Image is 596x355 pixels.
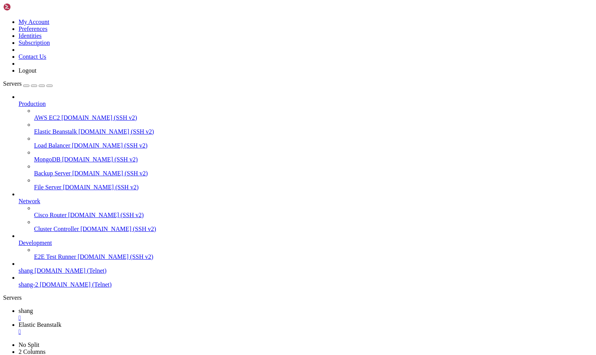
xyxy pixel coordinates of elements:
span: [DOMAIN_NAME] (SSH v2) [78,253,154,260]
div: Servers [3,294,593,301]
li: Load Balancer [DOMAIN_NAME] (SSH v2) [34,135,593,149]
li: E2E Test Runner [DOMAIN_NAME] (SSH v2) [34,246,593,260]
a: Network [19,198,593,205]
span: shang [19,307,33,314]
a: shang [19,307,593,321]
span: Network [19,198,40,204]
li: Production [19,93,593,191]
li: Development [19,233,593,260]
img: Shellngn [3,3,48,11]
li: Cisco Router [DOMAIN_NAME] (SSH v2) [34,205,593,219]
span: shang [19,267,33,274]
a: Load Balancer [DOMAIN_NAME] (SSH v2) [34,142,593,149]
span: [DOMAIN_NAME] (SSH v2) [72,142,148,149]
a: Logout [19,67,36,74]
span: shang-2 [19,281,38,288]
span: [DOMAIN_NAME] (SSH v2) [72,170,148,177]
a: 2 Columns [19,348,46,355]
span: Elastic Beanstalk [19,321,61,328]
span: [DOMAIN_NAME] (SSH v2) [62,156,138,163]
span: [DOMAIN_NAME] (SSH v2) [68,212,144,218]
span: Backup Server [34,170,71,177]
li: Network [19,191,593,233]
li: Backup Server [DOMAIN_NAME] (SSH v2) [34,163,593,177]
span: [DOMAIN_NAME] (SSH v2) [63,184,139,190]
span: Cisco Router [34,212,67,218]
a: Identities [19,32,42,39]
a: E2E Test Runner [DOMAIN_NAME] (SSH v2) [34,253,593,260]
a: Contact Us [19,53,46,60]
a: No Split [19,341,39,348]
span: Servers [3,80,22,87]
a: Servers [3,80,53,87]
span: Elastic Beanstalk [34,128,77,135]
a: shang-2 [DOMAIN_NAME] (Telnet) [19,281,593,288]
span: AWS EC2 [34,114,60,121]
a: Elastic Beanstalk [19,321,593,335]
span: Production [19,100,46,107]
a: Backup Server [DOMAIN_NAME] (SSH v2) [34,170,593,177]
span: Cluster Controller [34,226,79,232]
span: [DOMAIN_NAME] (SSH v2) [79,128,154,135]
li: File Server [DOMAIN_NAME] (SSH v2) [34,177,593,191]
a: File Server [DOMAIN_NAME] (SSH v2) [34,184,593,191]
a:  [19,314,593,321]
li: AWS EC2 [DOMAIN_NAME] (SSH v2) [34,107,593,121]
a: Subscription [19,39,50,46]
span: Development [19,239,52,246]
a: Cluster Controller [DOMAIN_NAME] (SSH v2) [34,226,593,233]
li: Cluster Controller [DOMAIN_NAME] (SSH v2) [34,219,593,233]
span: Load Balancer [34,142,70,149]
a: My Account [19,19,50,25]
span: MongoDB [34,156,60,163]
span: [DOMAIN_NAME] (Telnet) [40,281,112,288]
span: [DOMAIN_NAME] (SSH v2) [61,114,137,121]
a: Preferences [19,25,48,32]
a: shang [DOMAIN_NAME] (Telnet) [19,267,593,274]
a: Cisco Router [DOMAIN_NAME] (SSH v2) [34,212,593,219]
span: [DOMAIN_NAME] (Telnet) [34,267,106,274]
a: Production [19,100,593,107]
span: File Server [34,184,61,190]
a:  [19,328,593,335]
a: MongoDB [DOMAIN_NAME] (SSH v2) [34,156,593,163]
span: [DOMAIN_NAME] (SSH v2) [80,226,156,232]
li: shang-2 [DOMAIN_NAME] (Telnet) [19,274,593,288]
a: AWS EC2 [DOMAIN_NAME] (SSH v2) [34,114,593,121]
span: E2E Test Runner [34,253,76,260]
a: Elastic Beanstalk [DOMAIN_NAME] (SSH v2) [34,128,593,135]
li: shang [DOMAIN_NAME] (Telnet) [19,260,593,274]
li: MongoDB [DOMAIN_NAME] (SSH v2) [34,149,593,163]
a: Development [19,239,593,246]
li: Elastic Beanstalk [DOMAIN_NAME] (SSH v2) [34,121,593,135]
